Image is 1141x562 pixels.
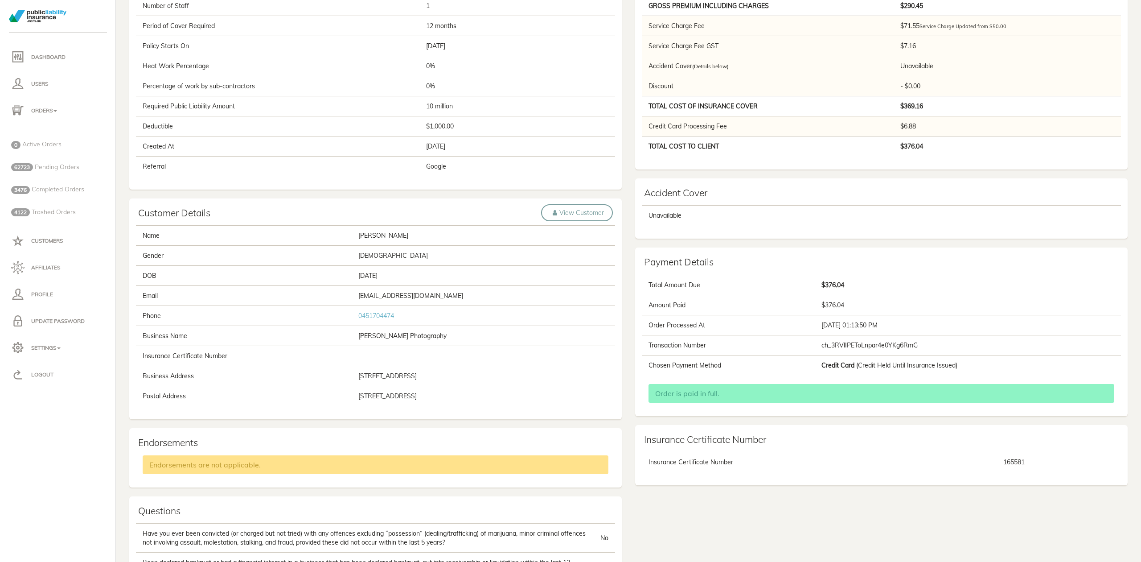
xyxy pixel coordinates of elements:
p: Profile [11,288,105,301]
td: 10 million [421,96,615,116]
td: $7.16 [895,36,1121,56]
td: Transaction Number [642,335,816,355]
td: [DATE] [421,136,615,157]
td: [PERSON_NAME] [353,226,615,246]
td: Total Amount Due [642,275,816,295]
span: Trashed Orders [32,208,76,216]
td: Policy Starts On [136,36,421,56]
td: Email [136,286,353,306]
span: 62723 [11,163,33,171]
td: No [595,524,615,553]
td: Created At [136,136,421,157]
td: [DATE] [421,36,615,56]
b: $376.04 [900,142,923,150]
img: PLI_logotransparent.png [9,10,66,22]
td: 0% [421,76,615,96]
span: Pending Orders [35,163,79,171]
td: Gender [136,246,353,266]
span: Active Orders [22,140,62,148]
td: [DEMOGRAPHIC_DATA] [353,246,615,266]
td: Service Charge Fee GST [642,36,895,56]
td: [DATE] 01:13:50 PM [816,315,1121,335]
td: [DATE] [353,266,615,286]
p: Dashboard [11,50,105,64]
p: Order is paid in full. [655,388,1108,398]
b: Total Cost to Client [648,142,719,150]
h4: Endorsements [138,437,613,448]
td: 0% [421,56,615,76]
td: Postal Address [136,386,353,406]
td: Business Name [136,326,353,346]
b: $376.04 [821,281,844,289]
a: View Customer [541,204,613,221]
td: Business Address [136,366,353,386]
p: Logout [11,368,105,381]
h4: Customer Details [138,207,613,219]
td: Chosen Payment Method [642,355,816,375]
td: Period of Cover Required [136,16,421,36]
td: Percentage of work by sub-contractors [136,76,421,96]
td: 165581 [998,452,1121,472]
td: 12 months [421,16,615,36]
td: Phone [136,306,353,326]
a: Call via 8x8 [358,312,394,320]
span: Completed Orders [32,185,84,193]
h4: Payment Details [644,256,1119,268]
p: Users [11,77,105,91]
p: Settings [11,341,105,355]
td: [PERSON_NAME] Photography [353,326,615,346]
b: Gross Premium Including Charges [648,2,769,10]
span: 0 [11,141,21,149]
td: [EMAIL_ADDRESS][DOMAIN_NAME] [353,286,615,306]
td: Required Public Liability Amount [136,96,421,116]
td: Insurance Certificate Number [642,452,998,472]
span: 3476 [11,186,30,194]
small: (Details below) [692,63,729,70]
td: Deductible [136,116,421,136]
b: Total Cost of Insurance Cover [648,102,758,110]
td: $71.55 [895,16,1121,36]
td: DOB [136,266,353,286]
td: [STREET_ADDRESS] [353,386,615,406]
p: Update Password [11,314,105,328]
td: - $0.00 [895,76,1121,96]
td: $6.88 [895,116,1121,136]
h4: Insurance Certificate Number [644,434,1119,445]
td: Unavailable [895,56,1121,76]
h4: Questions [138,505,613,517]
p: Affiliates [11,261,105,274]
span: Service Charge Updated from $50.00 [919,23,1006,29]
td: Heat Work Percentage [136,56,421,76]
td: Referral [136,157,421,177]
td: Google [421,157,615,177]
td: Unavailable [642,206,1121,226]
span: 4122 [11,208,30,216]
td: Order Processed At [642,315,816,335]
td: $1,000.00 [421,116,615,136]
b: Credit Card [821,361,854,369]
td: ch_3RVlIPEToLnpar4e0YKg6RmG [816,335,1121,355]
td: Name [136,226,353,246]
td: Insurance Certificate Number [136,346,353,366]
b: $290.45 [900,2,923,10]
p: Endorsements are not applicable. [149,460,602,470]
td: Credit Card Processing Fee [642,116,895,136]
b: $369.16 [900,102,923,110]
td: Service Charge Fee [642,16,895,36]
p: Orders [11,104,105,117]
td: Amount Paid [642,295,816,315]
td: Have you ever been convicted (or charged but not tried) with any offences excluding “possession” ... [136,524,595,553]
td: $376.04 [816,295,1121,315]
td: Discount [642,76,895,96]
span: (Credit Held Until Insurance Issued) [856,361,957,369]
td: Accident Cover [642,56,895,76]
h4: Accident Cover [644,187,1119,198]
td: [STREET_ADDRESS] [353,366,615,386]
p: Customers [11,234,105,248]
